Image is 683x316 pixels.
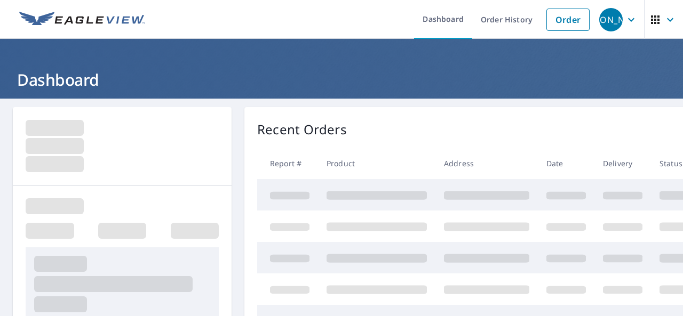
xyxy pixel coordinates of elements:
[318,148,435,179] th: Product
[594,148,651,179] th: Delivery
[435,148,538,179] th: Address
[546,9,590,31] a: Order
[257,148,318,179] th: Report #
[13,69,670,91] h1: Dashboard
[599,8,623,31] div: [PERSON_NAME]
[19,12,145,28] img: EV Logo
[257,120,347,139] p: Recent Orders
[538,148,594,179] th: Date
